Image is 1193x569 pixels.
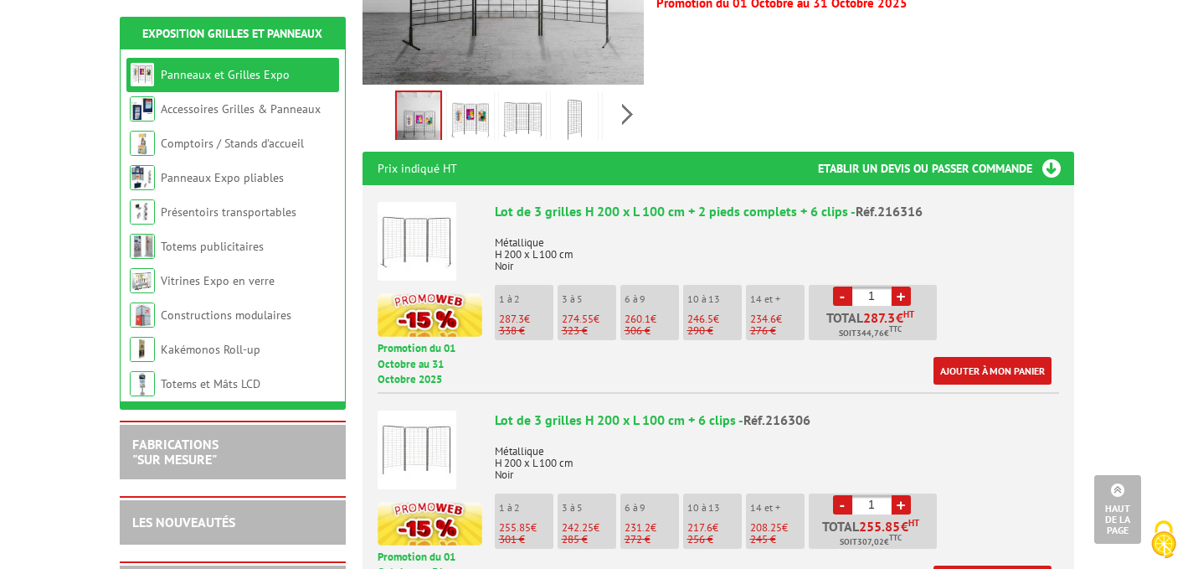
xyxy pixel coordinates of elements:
[839,327,902,340] span: Soit €
[813,311,937,340] p: Total
[908,517,919,529] sup: HT
[606,94,646,146] img: grilles_exposition_economiques_noires_200x100cm_216316_5.jpg
[625,293,679,305] p: 6 à 9
[554,94,594,146] img: grilles_exposition_economiques_noires_200x100cm_216316_4.jpg
[1094,475,1141,544] a: Haut de la page
[562,534,616,546] p: 285 €
[130,199,155,225] img: Présentoirs transportables
[378,411,456,489] img: Lot de 3 grilles H 200 x L 100 cm + 6 clips
[495,434,1059,481] p: Métallique H 200 x L 100 cm Noir
[625,522,679,534] p: €
[750,293,805,305] p: 14 et +
[620,101,635,128] span: Next
[499,520,531,535] span: 255.85
[495,225,1059,272] p: Métallique H 200 x L 100 cm Noir
[750,502,805,514] p: 14 et +
[818,152,1074,185] h3: Etablir un devis ou passer commande
[161,136,304,151] a: Comptoirs / Stands d'accueil
[142,26,322,41] a: Exposition Grilles et Panneaux
[687,522,742,534] p: €
[378,152,457,185] p: Prix indiqué HT
[857,535,884,549] span: 307,02
[130,62,155,87] img: Panneaux et Grilles Expo
[130,371,155,396] img: Totems et Mâts LCD
[161,342,260,357] a: Kakémonos Roll-up
[161,170,284,185] a: Panneaux Expo pliables
[161,308,291,323] a: Constructions modulaires
[495,411,1059,430] div: Lot de 3 grilles H 200 x L 100 cm + 6 clips -
[378,202,456,281] img: Lot de 3 grilles H 200 x L 100 cm + 2 pieds complets + 6 clips
[130,165,155,190] img: Panneaux Expo pliables
[132,514,235,530] a: LES NOUVEAUTÉS
[856,203,923,220] span: Réf.216316
[625,520,650,535] span: 231.2
[813,520,937,549] p: Total
[378,293,482,337] img: promotion
[378,341,482,388] p: Promotion du 01 Octobre au 31 Octobre 2025
[750,522,805,534] p: €
[562,312,594,326] span: 274.55
[750,534,805,546] p: 245 €
[687,293,742,305] p: 10 à 13
[687,312,713,326] span: 246.5
[502,94,543,146] img: lot_3_grilles_pieds_complets_216316.jpg
[750,312,776,326] span: 234.6
[625,534,679,546] p: 272 €
[499,293,553,305] p: 1 à 2
[889,533,902,542] sup: TTC
[833,287,852,306] a: -
[130,303,155,328] img: Constructions modulaires
[450,94,491,146] img: panneaux_et_grilles_216316.jpg
[499,312,524,326] span: 287.3
[562,522,616,534] p: €
[130,337,155,362] img: Kakémonos Roll-up
[562,293,616,305] p: 3 à 5
[743,411,810,428] span: Réf.216306
[161,376,260,391] a: Totems et Mâts LCD
[130,96,155,122] img: Accessoires Grilles & Panneaux
[901,520,908,533] span: €
[130,268,155,293] img: Vitrines Expo en verre
[889,324,902,334] sup: TTC
[625,312,650,326] span: 260.1
[750,520,782,535] span: 208.25
[161,239,264,254] a: Totems publicitaires
[562,325,616,337] p: 323 €
[161,273,275,288] a: Vitrines Expo en verre
[499,325,553,337] p: 338 €
[562,313,616,325] p: €
[397,92,440,144] img: grilles_exposition_economiques_216316_216306_216016_216116.jpg
[896,311,903,324] span: €
[1134,512,1193,569] button: Cookies (fenêtre modale)
[499,313,553,325] p: €
[161,204,296,220] a: Présentoirs transportables
[378,502,482,546] img: promotion
[130,131,155,156] img: Comptoirs / Stands d'accueil
[562,520,594,535] span: 242.25
[499,534,553,546] p: 301 €
[863,311,896,324] span: 287.3
[892,287,911,306] a: +
[933,357,1052,385] a: Ajouter à mon panier
[132,436,219,468] a: FABRICATIONS"Sur Mesure"
[161,101,321,116] a: Accessoires Grilles & Panneaux
[625,313,679,325] p: €
[161,67,290,82] a: Panneaux et Grilles Expo
[687,520,712,535] span: 217.6
[750,313,805,325] p: €
[840,535,902,549] span: Soit €
[1143,519,1185,561] img: Cookies (fenêtre modale)
[892,495,911,515] a: +
[625,325,679,337] p: 306 €
[833,495,852,515] a: -
[687,313,742,325] p: €
[687,325,742,337] p: 290 €
[499,502,553,514] p: 1 à 2
[687,502,742,514] p: 10 à 13
[130,234,155,259] img: Totems publicitaires
[903,308,914,320] sup: HT
[687,534,742,546] p: 256 €
[856,327,884,340] span: 344,76
[750,325,805,337] p: 276 €
[625,502,679,514] p: 6 à 9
